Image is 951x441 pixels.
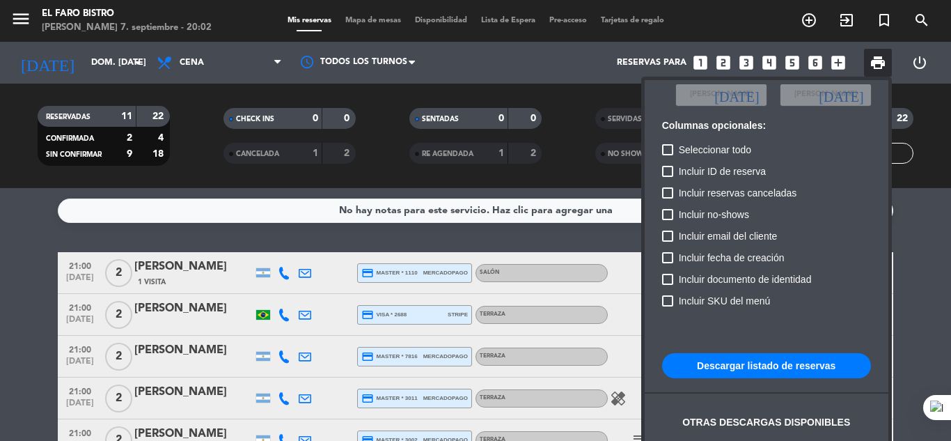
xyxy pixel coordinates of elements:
span: Incluir documento de identidad [679,271,812,288]
span: Incluir reservas canceladas [679,185,797,201]
span: Incluir ID de reserva [679,163,766,180]
h6: Columnas opcionales: [662,120,871,132]
i: [DATE] [819,88,863,102]
span: [PERSON_NAME] [690,88,753,101]
span: Incluir email del cliente [679,228,778,245]
i: [DATE] [714,88,759,102]
span: Incluir SKU del menú [679,293,771,309]
span: Incluir fecha de creación [679,249,785,266]
div: Otras descargas disponibles [682,415,850,431]
span: [PERSON_NAME] [794,88,857,101]
button: Descargar listado de reservas [662,353,871,378]
span: Seleccionar todo [679,141,751,158]
span: print [870,54,886,71]
span: Incluir no-shows [679,206,749,223]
